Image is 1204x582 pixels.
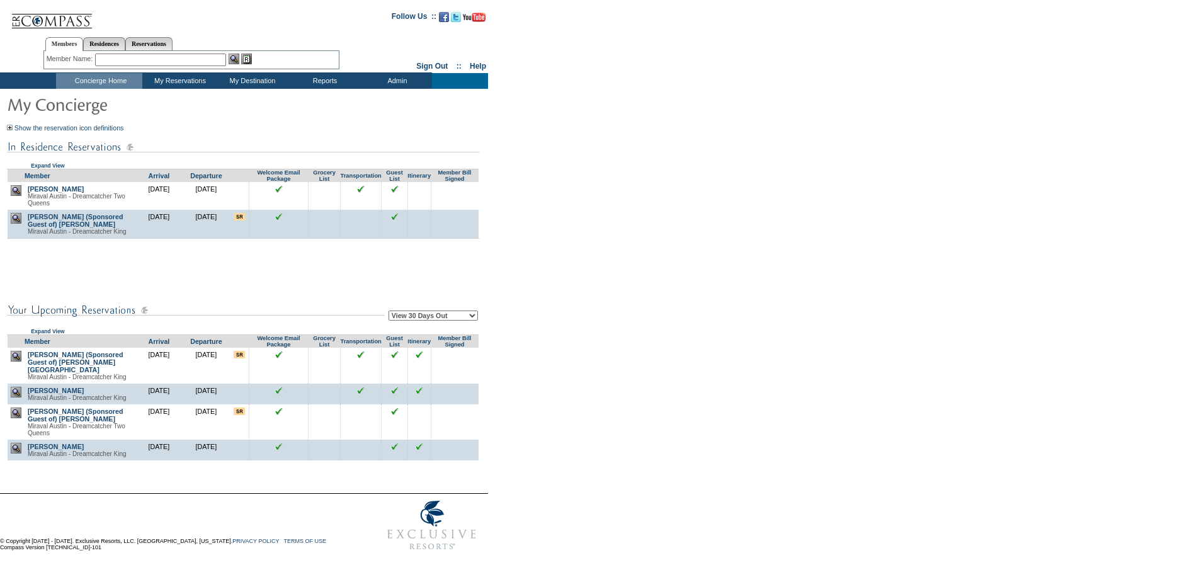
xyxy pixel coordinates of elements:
td: [DATE] [183,440,230,460]
a: Members [45,37,84,51]
input: Click to see this reservation's transportation information [357,185,365,193]
img: view [11,387,21,397]
input: There are special requests for this reservation! [234,408,245,415]
a: Arrival [149,172,170,180]
span: :: [457,62,462,71]
td: [DATE] [135,404,183,440]
td: [DATE] [183,348,230,384]
input: There are special requests for this reservation! [234,351,245,358]
a: Departure [190,338,222,345]
a: Residences [83,37,125,50]
input: Click to see this reservation's transportation information [357,351,365,358]
input: Click to see this reservation's guest list [391,408,399,415]
a: Become our fan on Facebook [439,16,449,23]
td: Reports [287,73,360,89]
span: Miraval Austin - Dreamcatcher King [28,394,127,401]
input: Click to see this reservation's guest list [391,387,399,394]
input: Click to see this reservation's guest list [391,351,399,358]
img: view [11,443,21,454]
img: view [11,185,21,196]
img: Become our fan on Facebook [439,12,449,22]
img: Compass Home [11,3,93,29]
td: [DATE] [135,440,183,460]
img: chkSmaller.gif [275,408,283,415]
a: Expand View [31,328,64,334]
img: subTtlConUpcomingReservatio.gif [7,302,385,318]
a: Follow us on Twitter [451,16,461,23]
a: [PERSON_NAME] [28,443,84,450]
td: Follow Us :: [392,11,436,26]
td: [DATE] [135,210,183,239]
a: Member Bill Signed [438,335,472,348]
span: Miraval Austin - Dreamcatcher King [28,228,127,235]
a: TERMS OF USE [284,538,327,544]
img: Follow us on Twitter [451,12,461,22]
img: view [11,213,21,224]
a: Guest List [386,335,402,348]
td: [DATE] [183,210,230,239]
a: [PERSON_NAME] (Sponsored Guest of) [PERSON_NAME] [28,213,123,228]
a: Help [470,62,486,71]
a: Member [25,338,50,345]
input: Click to see this reservation's transportation information [357,387,365,394]
span: Miraval Austin - Dreamcatcher King [28,450,127,457]
img: chkSmaller.gif [275,185,283,193]
img: Exclusive Resorts [375,494,488,557]
input: Click to see this reservation's itinerary [416,387,423,394]
a: Member Bill Signed [438,169,472,182]
img: Show the reservation icon definitions [7,125,13,130]
input: Click to see this reservation's guest list [391,185,399,193]
td: Concierge Home [56,73,142,89]
a: Grocery List [313,169,336,182]
a: Welcome Email Package [257,169,300,182]
a: Show the reservation icon definitions [14,124,124,132]
input: Click to see this reservation's guest list [391,443,399,450]
a: Reservations [125,37,173,50]
td: [DATE] [183,182,230,210]
span: Miraval Austin - Dreamcatcher Two Queens [28,423,125,437]
a: Arrival [149,338,170,345]
input: Click to see this reservation's guest list [391,213,399,220]
input: Click to see this reservation's itinerary [416,443,423,450]
td: My Destination [215,73,287,89]
td: My Reservations [142,73,215,89]
a: [PERSON_NAME] (Sponsored Guest of) [PERSON_NAME] [28,408,123,423]
td: [DATE] [135,182,183,210]
img: view [11,408,21,418]
td: [DATE] [183,404,230,440]
a: Guest List [386,169,402,182]
td: [DATE] [183,384,230,404]
input: There are special requests for this reservation! [234,213,245,220]
img: view [11,351,21,362]
a: Grocery List [313,335,336,348]
td: [DATE] [135,348,183,384]
span: Miraval Austin - Dreamcatcher King [28,374,127,380]
img: chkSmaller.gif [275,213,283,220]
img: blank.gif [324,408,325,408]
input: Click to see this reservation's itinerary [416,351,423,358]
a: Welcome Email Package [257,335,300,348]
img: View [229,54,239,64]
a: Member [25,172,50,180]
a: Subscribe to our YouTube Channel [463,16,486,23]
img: Subscribe to our YouTube Channel [463,13,486,22]
a: Itinerary [407,173,431,179]
td: Admin [360,73,432,89]
a: [PERSON_NAME] [28,185,84,193]
img: blank.gif [324,185,325,186]
div: Member Name: [47,54,95,64]
img: chkSmaller.gif [275,443,283,450]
